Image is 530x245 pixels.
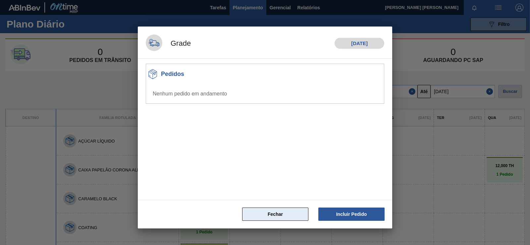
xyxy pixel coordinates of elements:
[146,84,384,103] div: Nenhum pedido em andamento
[335,38,384,49] h1: [DATE]
[161,71,184,78] h3: Pedidos
[242,208,308,221] button: Fechar
[318,208,385,221] button: Incluir Pedido
[162,38,191,49] h1: Grade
